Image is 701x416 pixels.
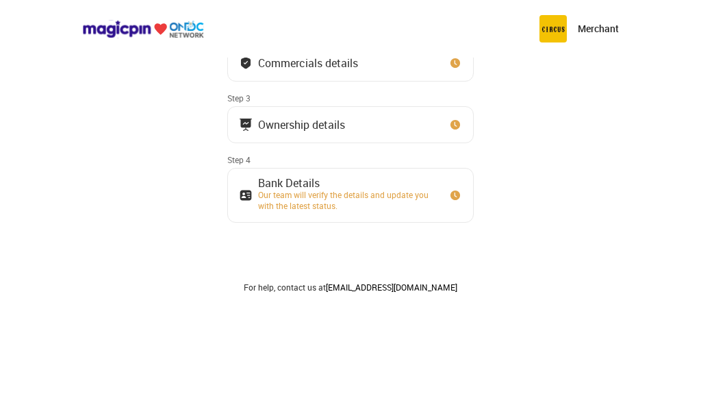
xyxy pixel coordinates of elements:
[258,121,345,128] div: Ownership details
[258,180,436,186] div: Bank Details
[239,188,253,202] img: ownership_icon.37569ceb.svg
[227,168,474,223] button: Bank DetailsOur team will verify the details and update you with the latest status.
[239,118,253,132] img: commercials_icon.983f7837.svg
[539,15,567,42] img: circus.b677b59b.png
[239,56,253,70] img: bank_details_tick.fdc3558c.svg
[227,154,474,165] div: Step 4
[448,56,462,70] img: clock_icon_new.67dbf243.svg
[227,106,474,143] button: Ownership details
[326,282,457,293] a: [EMAIL_ADDRESS][DOMAIN_NAME]
[448,118,462,132] img: clock_icon_new.67dbf243.svg
[227,282,474,293] div: For help, contact us at
[448,188,462,202] img: clock_icon_new.67dbf243.svg
[227,45,474,82] button: Commercials details
[82,20,204,38] img: ondc-logo-new-small.8a59708e.svg
[227,93,474,103] div: Step 3
[258,189,436,211] div: Our team will verify the details and update you with the latest status.
[258,60,358,66] div: Commercials details
[578,22,619,36] p: Merchant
